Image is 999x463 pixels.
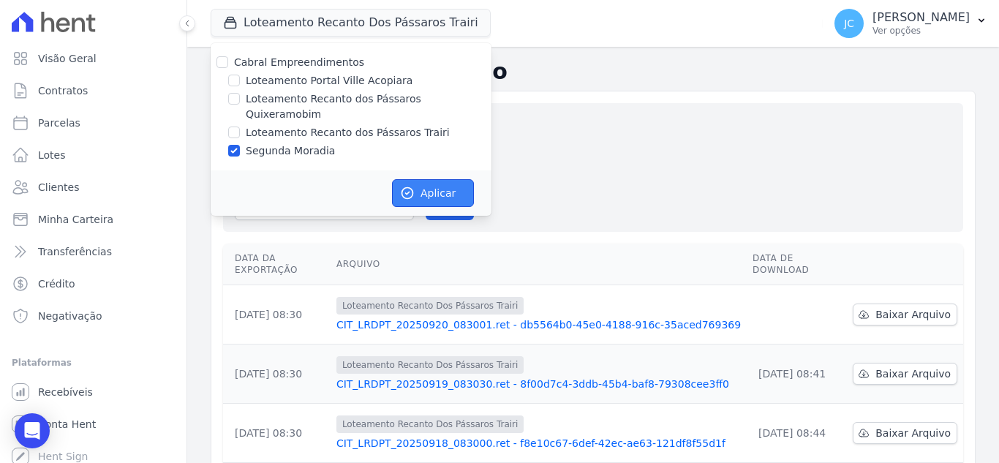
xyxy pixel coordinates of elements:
a: CIT_LRDPT_20250920_083001.ret - db5564b0-45e0-4188-916c-35aced769369 [336,317,741,332]
span: Loteamento Recanto Dos Pássaros Trairi [336,415,524,433]
a: Lotes [6,140,181,170]
td: [DATE] 08:30 [223,345,331,404]
a: Crédito [6,269,181,298]
span: Recebíveis [38,385,93,399]
a: Baixar Arquivo [853,363,957,385]
label: Cabral Empreendimentos [234,56,364,68]
td: [DATE] 08:30 [223,404,331,463]
p: Ver opções [872,25,970,37]
span: Baixar Arquivo [875,366,951,381]
label: Loteamento Recanto dos Pássaros Trairi [246,125,450,140]
span: Negativação [38,309,102,323]
a: Conta Hent [6,410,181,439]
span: Visão Geral [38,51,97,66]
span: Loteamento Recanto Dos Pássaros Trairi [336,356,524,374]
a: Recebíveis [6,377,181,407]
a: Parcelas [6,108,181,138]
a: Contratos [6,76,181,105]
span: Conta Hent [38,417,96,432]
td: [DATE] 08:44 [747,404,847,463]
th: Data de Download [747,244,847,285]
h2: Exportações de Retorno [211,59,976,85]
span: JC [844,18,854,29]
th: Data da Exportação [223,244,331,285]
a: Minha Carteira [6,205,181,234]
td: [DATE] 08:41 [747,345,847,404]
a: CIT_LRDPT_20250919_083030.ret - 8f00d7c4-3ddb-45b4-baf8-79308cee3ff0 [336,377,741,391]
th: Arquivo [331,244,747,285]
span: Loteamento Recanto Dos Pássaros Trairi [336,297,524,315]
span: Contratos [38,83,88,98]
label: Segunda Moradia [246,143,335,159]
td: [DATE] 08:30 [223,285,331,345]
span: Minha Carteira [38,212,113,227]
div: Plataformas [12,354,175,372]
span: Baixar Arquivo [875,426,951,440]
span: Lotes [38,148,66,162]
label: Loteamento Recanto dos Pássaros Quixeramobim [246,91,491,122]
a: Visão Geral [6,44,181,73]
button: Aplicar [392,179,474,207]
a: Transferências [6,237,181,266]
span: Parcelas [38,116,80,130]
button: JC [PERSON_NAME] Ver opções [823,3,999,44]
button: Loteamento Recanto Dos Pássaros Trairi [211,9,491,37]
p: [PERSON_NAME] [872,10,970,25]
span: Baixar Arquivo [875,307,951,322]
a: Baixar Arquivo [853,422,957,444]
label: Loteamento Portal Ville Acopiara [246,73,412,89]
span: Transferências [38,244,112,259]
a: Negativação [6,301,181,331]
a: CIT_LRDPT_20250918_083000.ret - f8e10c67-6def-42ec-ae63-121df8f55d1f [336,436,741,451]
span: Clientes [38,180,79,195]
div: Open Intercom Messenger [15,413,50,448]
span: Crédito [38,276,75,291]
a: Baixar Arquivo [853,304,957,325]
a: Clientes [6,173,181,202]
